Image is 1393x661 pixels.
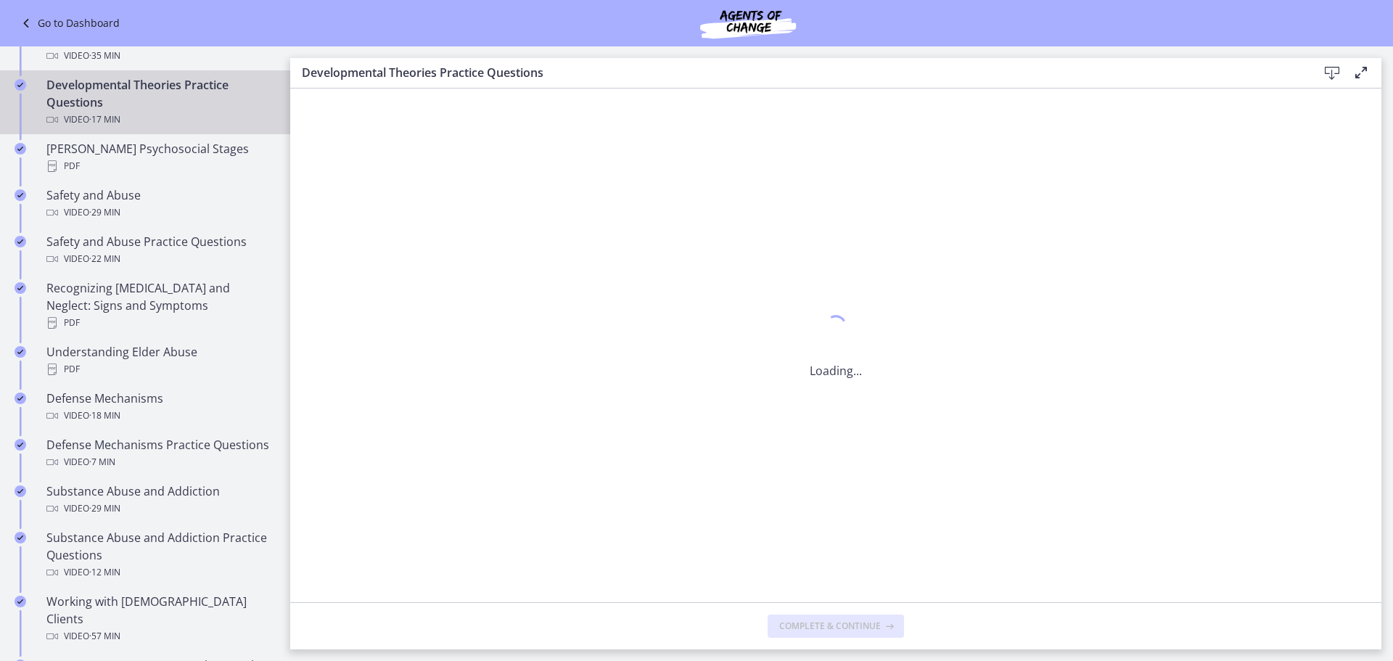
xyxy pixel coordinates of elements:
div: Working with [DEMOGRAPHIC_DATA] Clients [46,593,273,645]
div: Video [46,407,273,424]
i: Completed [15,532,26,543]
span: · 7 min [89,453,115,471]
div: Substance Abuse and Addiction [46,483,273,517]
div: Video [46,453,273,471]
i: Completed [15,282,26,294]
span: · 35 min [89,47,120,65]
div: PDF [46,314,273,332]
i: Completed [15,393,26,404]
i: Completed [15,596,26,607]
div: Video [46,500,273,517]
div: Video [46,204,273,221]
div: PDF [46,157,273,175]
img: Agents of Change [661,6,835,41]
button: Complete & continue [768,615,904,638]
div: Defense Mechanisms [46,390,273,424]
i: Completed [15,143,26,155]
div: 1 [810,311,862,345]
div: Video [46,564,273,581]
div: [PERSON_NAME] Psychosocial Stages [46,140,273,175]
div: Safety and Abuse Practice Questions [46,233,273,268]
i: Completed [15,79,26,91]
div: Defense Mechanisms Practice Questions [46,436,273,471]
div: Video [46,628,273,645]
div: PDF [46,361,273,378]
i: Completed [15,439,26,451]
i: Completed [15,189,26,201]
span: · 57 min [89,628,120,645]
span: · 18 min [89,407,120,424]
p: Loading... [810,362,862,379]
div: Understanding Elder Abuse [46,343,273,378]
span: · 22 min [89,250,120,268]
div: Video [46,250,273,268]
span: · 12 min [89,564,120,581]
div: Video [46,111,273,128]
span: · 29 min [89,500,120,517]
div: Recognizing [MEDICAL_DATA] and Neglect: Signs and Symptoms [46,279,273,332]
span: · 17 min [89,111,120,128]
div: Video [46,47,273,65]
div: Developmental Theories Practice Questions [46,76,273,128]
i: Completed [15,485,26,497]
span: · 29 min [89,204,120,221]
div: Safety and Abuse [46,186,273,221]
h3: Developmental Theories Practice Questions [302,64,1294,81]
i: Completed [15,236,26,247]
span: Complete & continue [779,620,881,632]
i: Completed [15,346,26,358]
div: Substance Abuse and Addiction Practice Questions [46,529,273,581]
a: Go to Dashboard [17,15,120,32]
